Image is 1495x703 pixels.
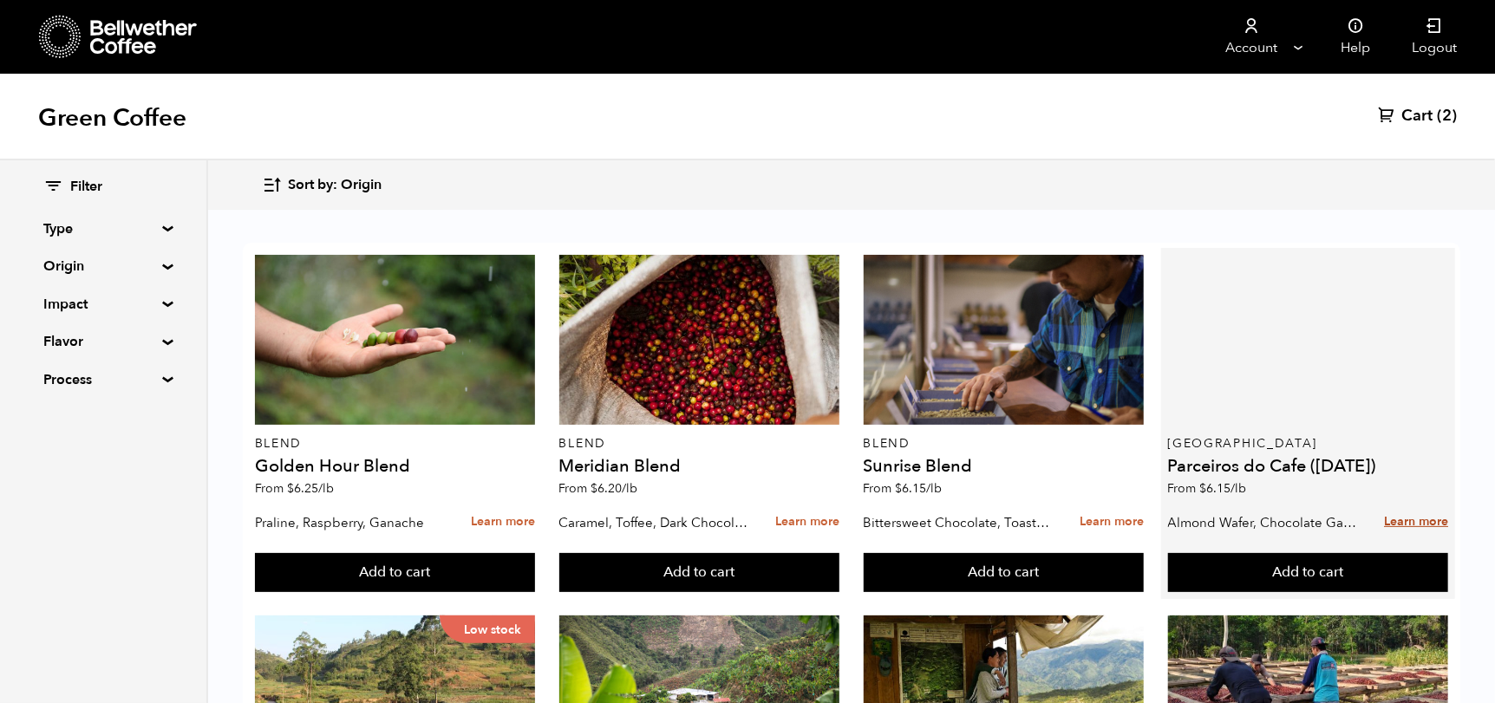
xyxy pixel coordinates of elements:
[1168,480,1247,497] span: From
[262,165,382,205] button: Sort by: Origin
[1168,553,1449,593] button: Add to cart
[318,480,334,497] span: /lb
[1384,504,1448,541] a: Learn more
[287,480,334,497] bdi: 6.25
[1437,106,1457,127] span: (2)
[864,438,1145,450] p: Blend
[1168,438,1449,450] p: [GEOGRAPHIC_DATA]
[1080,504,1144,541] a: Learn more
[1200,480,1207,497] span: $
[1168,510,1359,536] p: Almond Wafer, Chocolate Ganache, Bing Cherry
[1401,106,1433,127] span: Cart
[896,480,943,497] bdi: 6.15
[70,178,102,197] span: Filter
[559,510,750,536] p: Caramel, Toffee, Dark Chocolate
[864,510,1054,536] p: Bittersweet Chocolate, Toasted Marshmallow, Candied Orange, Praline
[559,438,840,450] p: Blend
[43,331,163,352] summary: Flavor
[288,176,382,195] span: Sort by: Origin
[591,480,638,497] bdi: 6.20
[864,553,1145,593] button: Add to cart
[471,504,535,541] a: Learn more
[255,438,536,450] p: Blend
[864,480,943,497] span: From
[1231,480,1247,497] span: /lb
[1378,106,1457,127] a: Cart (2)
[623,480,638,497] span: /lb
[775,504,839,541] a: Learn more
[255,553,536,593] button: Add to cart
[287,480,294,497] span: $
[43,218,163,239] summary: Type
[255,480,334,497] span: From
[1168,458,1449,475] h4: Parceiros do Cafe ([DATE])
[591,480,598,497] span: $
[43,294,163,315] summary: Impact
[1200,480,1247,497] bdi: 6.15
[38,102,186,133] h1: Green Coffee
[255,510,446,536] p: Praline, Raspberry, Ganache
[440,615,535,643] p: Low stock
[43,369,163,390] summary: Process
[927,480,943,497] span: /lb
[559,553,840,593] button: Add to cart
[896,480,903,497] span: $
[559,480,638,497] span: From
[559,458,840,475] h4: Meridian Blend
[43,256,163,277] summary: Origin
[864,458,1145,475] h4: Sunrise Blend
[255,458,536,475] h4: Golden Hour Blend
